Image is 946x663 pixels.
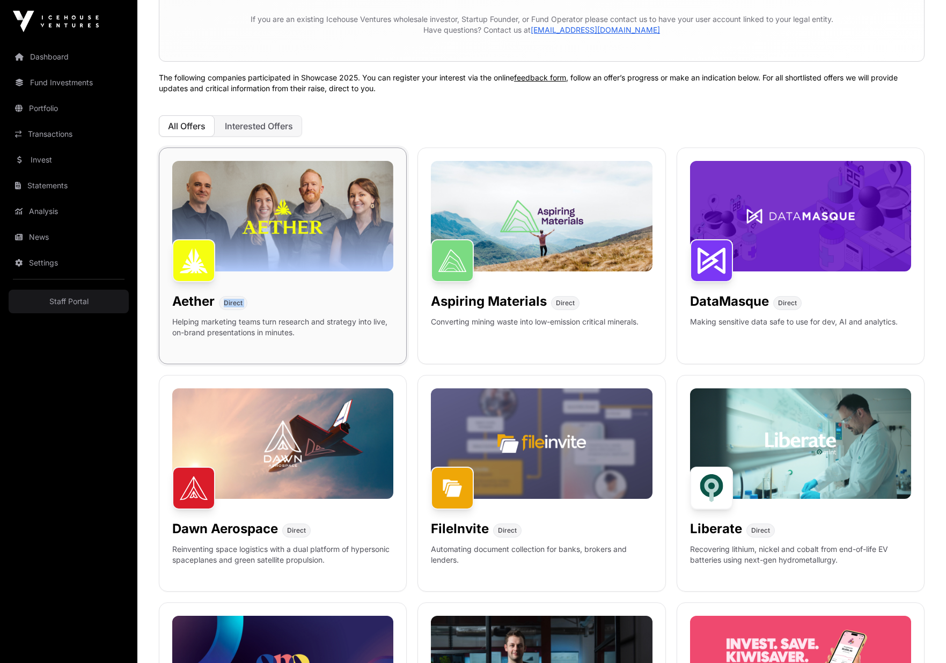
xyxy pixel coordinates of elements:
h1: Aether [172,293,215,310]
a: feedback form [514,73,566,82]
h1: Aspiring Materials [431,293,547,310]
p: If you are an existing Icehouse Ventures wholesale investor, Startup Founder, or Fund Operator pl... [185,14,898,35]
img: DataMasque [690,239,733,282]
span: Direct [224,299,243,307]
button: All Offers [159,115,215,137]
img: Dawn Aerospace [172,467,215,510]
p: Automating document collection for banks, brokers and lenders. [431,544,652,578]
p: Converting mining waste into low-emission critical minerals. [431,316,639,351]
span: Direct [287,526,306,535]
img: Aspiring-Banner.jpg [431,161,652,271]
span: Direct [751,526,770,535]
p: Reinventing space logistics with a dual platform of hypersonic spaceplanes and green satellite pr... [172,544,393,578]
a: Portfolio [9,97,129,120]
a: Transactions [9,122,129,146]
a: Analysis [9,200,129,223]
a: Statements [9,174,129,197]
button: Interested Offers [216,115,302,137]
span: Direct [556,299,575,307]
img: Aether-Banner.jpg [172,161,393,271]
span: All Offers [168,121,206,131]
span: Direct [498,526,517,535]
img: Aether [172,239,215,282]
img: Dawn-Banner.jpg [172,388,393,499]
h1: FileInvite [431,520,489,537]
img: File-Invite-Banner.jpg [431,388,652,499]
h1: DataMasque [690,293,769,310]
a: Settings [9,251,129,275]
img: FileInvite [431,467,474,510]
a: News [9,225,129,249]
img: DataMasque-Banner.jpg [690,161,911,271]
h1: Liberate [690,520,742,537]
span: Direct [778,299,797,307]
span: Interested Offers [225,121,293,131]
img: Liberate-Banner.jpg [690,388,911,499]
img: Liberate [690,467,733,510]
a: Staff Portal [9,290,129,313]
iframe: Chat Widget [892,612,946,663]
p: Making sensitive data safe to use for dev, AI and analytics. [690,316,898,351]
a: Dashboard [9,45,129,69]
a: Fund Investments [9,71,129,94]
p: The following companies participated in Showcase 2025. You can register your interest via the onl... [159,72,925,94]
img: Aspiring Materials [431,239,474,282]
img: Icehouse Ventures Logo [13,11,99,32]
a: Invest [9,148,129,172]
p: Recovering lithium, nickel and cobalt from end-of-life EV batteries using next-gen hydrometallurgy. [690,544,911,578]
a: [EMAIL_ADDRESS][DOMAIN_NAME] [531,25,660,34]
h1: Dawn Aerospace [172,520,278,537]
p: Helping marketing teams turn research and strategy into live, on-brand presentations in minutes. [172,316,393,351]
